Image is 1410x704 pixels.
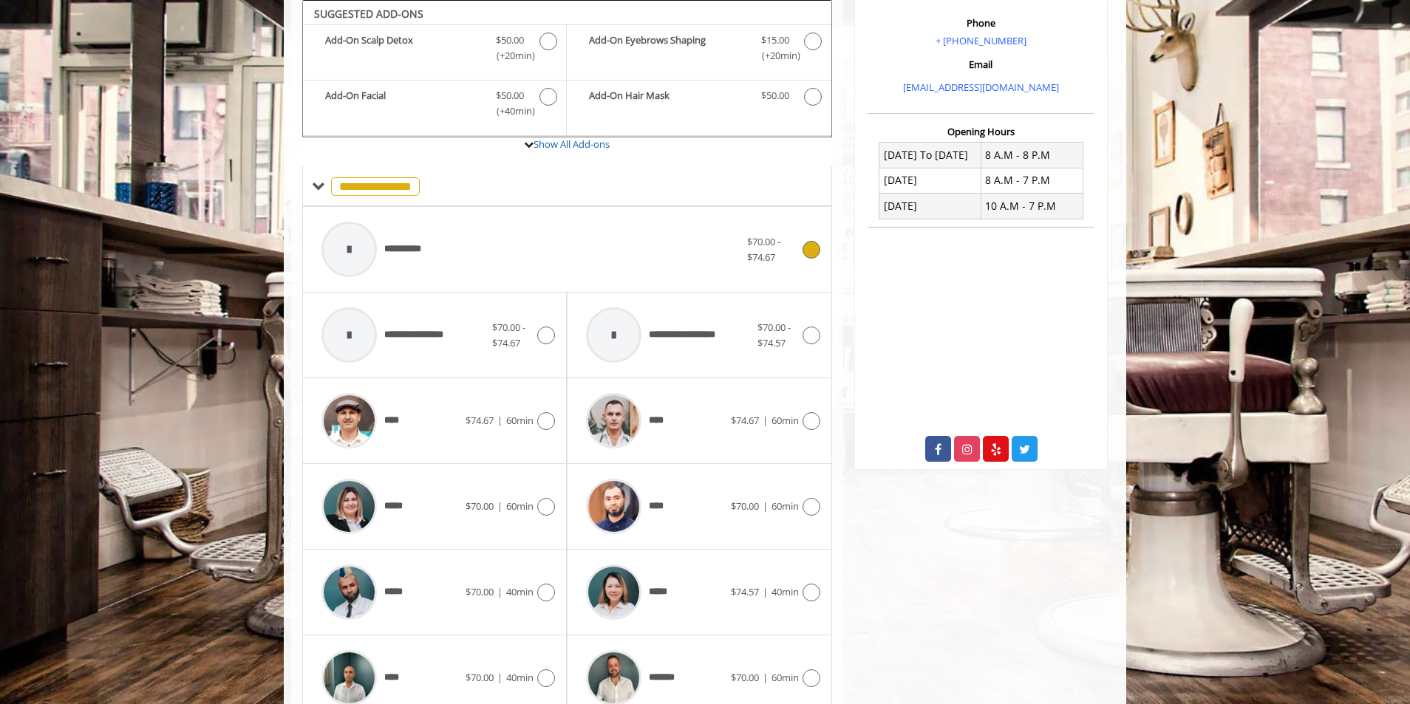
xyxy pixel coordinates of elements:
[589,33,746,64] b: Add-On Eyebrows Shaping
[589,88,746,106] b: Add-On Hair Mask
[574,88,823,109] label: Add-On Hair Mask
[497,414,503,427] span: |
[497,671,503,684] span: |
[496,88,524,103] span: $50.00
[731,671,759,684] span: $70.00
[325,88,481,119] b: Add-On Facial
[753,48,797,64] span: (+20min )
[772,671,799,684] span: 60min
[761,88,789,103] span: $50.00
[506,585,534,598] span: 40min
[936,34,1026,47] a: + [PHONE_NUMBER]
[761,33,789,48] span: $15.00
[981,143,1083,168] td: 8 A.M - 8 P.M
[506,671,534,684] span: 40min
[574,33,823,67] label: Add-On Eyebrows Shaping
[868,126,1094,137] h3: Opening Hours
[879,168,981,193] td: [DATE]
[488,48,532,64] span: (+20min )
[981,194,1083,219] td: 10 A.M - 7 P.M
[731,585,759,598] span: $74.57
[534,137,610,151] a: Show All Add-ons
[772,414,799,427] span: 60min
[903,81,1059,94] a: [EMAIL_ADDRESS][DOMAIN_NAME]
[747,235,780,264] span: $70.00 - $74.67
[871,18,1091,28] h3: Phone
[763,414,768,427] span: |
[466,414,494,427] span: $74.67
[731,414,759,427] span: $74.67
[763,585,768,598] span: |
[731,499,759,513] span: $70.00
[763,499,768,513] span: |
[497,585,503,598] span: |
[506,499,534,513] span: 60min
[981,168,1083,193] td: 8 A.M - 7 P.M
[772,499,799,513] span: 60min
[325,33,481,64] b: Add-On Scalp Detox
[310,88,559,123] label: Add-On Facial
[506,414,534,427] span: 60min
[488,103,532,119] span: (+40min )
[466,499,494,513] span: $70.00
[879,143,981,168] td: [DATE] To [DATE]
[466,671,494,684] span: $70.00
[492,321,525,349] span: $70.00 - $74.67
[772,585,799,598] span: 40min
[757,321,791,349] span: $70.00 - $74.57
[497,499,503,513] span: |
[879,194,981,219] td: [DATE]
[871,59,1091,69] h3: Email
[496,33,524,48] span: $50.00
[763,671,768,684] span: |
[314,7,423,21] b: SUGGESTED ADD-ONS
[466,585,494,598] span: $70.00
[310,33,559,67] label: Add-On Scalp Detox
